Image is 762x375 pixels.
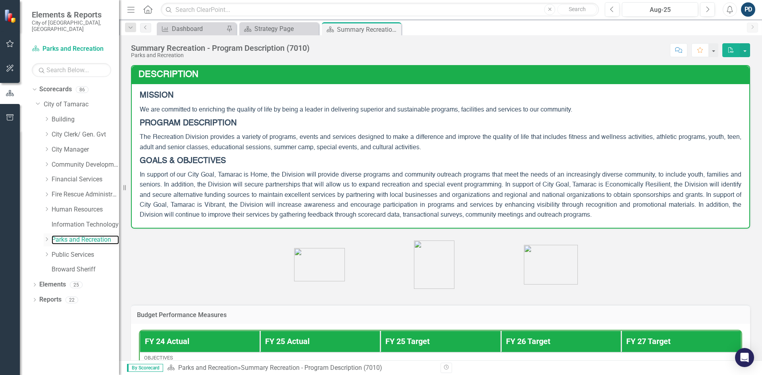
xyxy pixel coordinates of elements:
[557,4,597,15] button: Search
[32,19,111,33] small: City of [GEOGRAPHIC_DATA], [GEOGRAPHIC_DATA]
[140,134,741,150] span: The Recreation Division provides a variety of programs, events and services designed to make a di...
[131,52,310,58] div: Parks and Recreation
[39,280,66,289] a: Elements
[167,363,435,373] div: »
[254,24,317,34] div: Strategy Page
[140,119,237,127] strong: PROGRAM DESCRIPTION
[172,24,224,34] div: Dashboard
[337,25,399,35] div: Summary Recreation - Program Description (7010)
[52,190,119,199] a: Fire Rescue Administration
[140,107,572,113] span: We are committed to enriching the quality of life by being a leader in delivering superior and su...
[52,235,119,244] a: Parks and Recreation
[65,296,78,303] div: 22
[159,24,224,34] a: Dashboard
[131,44,310,52] div: Summary Recreation - Program Description (7010)
[144,355,737,361] div: Objectives
[622,2,698,17] button: Aug-25
[137,312,744,319] h3: Budget Performance Measures
[52,145,119,154] a: City Manager
[140,172,741,218] span: In support of our City Goal, Tamarac is Home, the Division will provide diverse programs and comm...
[39,85,72,94] a: Scorecards
[52,130,119,139] a: City Clerk/ Gen. Gvt
[52,220,119,229] a: Information Technology
[625,5,695,15] div: Aug-25
[741,2,755,17] button: PD
[524,245,578,285] img: image%20v30.png
[139,70,745,79] h3: Description
[39,295,62,304] a: Reports
[735,348,754,367] div: Open Intercom Messenger
[140,352,741,372] td: Double-Click to Edit Right Click for Context Menu
[44,100,119,109] a: City of Tamarac
[52,115,119,124] a: Building
[76,86,89,93] div: 86
[32,63,111,77] input: Search Below...
[140,157,226,165] strong: GOALS & OBJECTIVES
[52,160,119,169] a: Community Development
[161,3,599,17] input: Search ClearPoint...
[241,364,382,371] div: Summary Recreation - Program Description (7010)
[414,240,454,289] img: image%20v33.png
[241,24,317,34] a: Strategy Page
[52,205,119,214] a: Human Resources
[32,10,111,19] span: Elements & Reports
[294,248,345,281] img: image%20v31.png
[178,364,238,371] a: Parks and Recreation
[4,9,18,23] img: ClearPoint Strategy
[52,250,119,260] a: Public Services
[52,265,119,274] a: Broward Sheriff
[140,92,173,100] strong: MISSION
[569,6,586,12] span: Search
[32,44,111,54] a: Parks and Recreation
[127,364,163,372] span: By Scorecard
[70,281,83,288] div: 25
[52,175,119,184] a: Financial Services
